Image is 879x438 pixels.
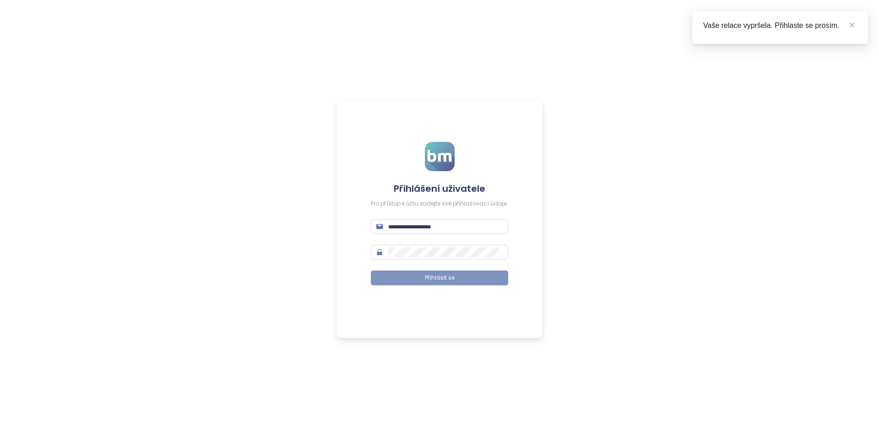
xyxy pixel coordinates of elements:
span: lock [376,249,383,255]
div: Vaše relace vypršela. Přihlaste se prosím. [703,20,857,31]
span: close [849,22,855,28]
span: Přihlásit se [425,274,455,282]
h4: Přihlášení uživatele [371,182,508,195]
span: mail [376,223,383,230]
img: logo [425,142,455,171]
div: Pro přístup k účtu zadejte své přihlašovací údaje. [371,200,508,208]
button: Přihlásit se [371,270,508,285]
